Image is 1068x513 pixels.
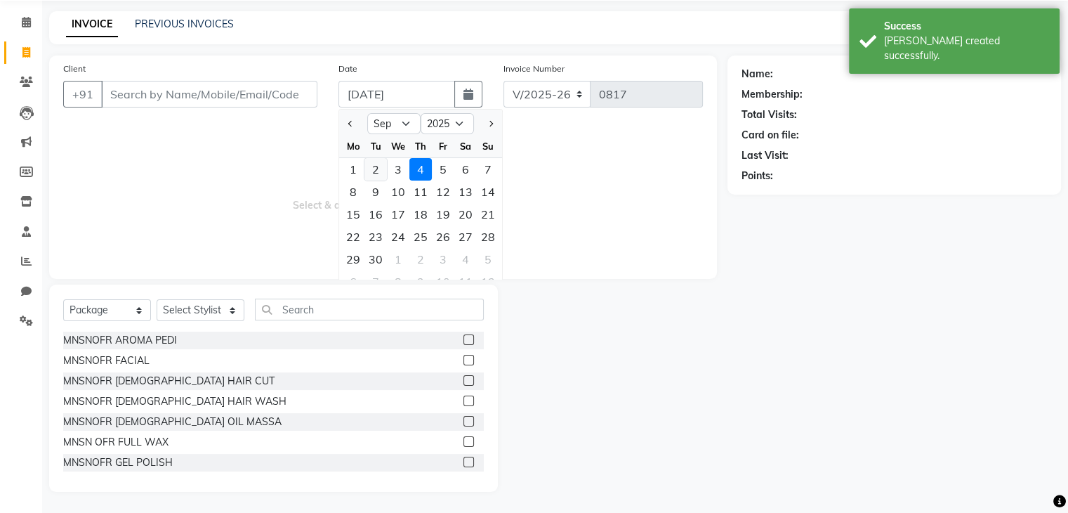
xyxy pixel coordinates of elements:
[432,271,454,293] div: 10
[409,271,432,293] div: Thursday, October 9, 2025
[367,113,421,134] select: Select month
[432,203,454,226] div: 19
[364,135,387,157] div: Tu
[454,135,477,157] div: Sa
[432,203,454,226] div: Friday, September 19, 2025
[741,87,803,102] div: Membership:
[409,135,432,157] div: Th
[364,226,387,248] div: Tuesday, September 23, 2025
[342,271,364,293] div: Monday, October 6, 2025
[345,112,357,135] button: Previous month
[454,203,477,226] div: Saturday, September 20, 2025
[477,203,499,226] div: Sunday, September 21, 2025
[477,181,499,203] div: Sunday, September 14, 2025
[477,135,499,157] div: Su
[364,248,387,271] div: Tuesday, September 30, 2025
[477,181,499,203] div: 14
[338,63,357,75] label: Date
[387,135,409,157] div: We
[387,181,409,203] div: 10
[387,226,409,248] div: 24
[342,271,364,293] div: 6
[409,226,432,248] div: Thursday, September 25, 2025
[432,248,454,271] div: Friday, October 3, 2025
[387,248,409,271] div: 1
[421,113,474,134] select: Select year
[63,81,103,108] button: +91
[101,81,317,108] input: Search by Name/Mobile/Email/Code
[364,158,387,181] div: 2
[364,226,387,248] div: 23
[432,226,454,248] div: 26
[63,63,86,75] label: Client
[342,135,364,157] div: Mo
[342,181,364,203] div: Monday, September 8, 2025
[409,203,432,226] div: Thursday, September 18, 2025
[342,181,364,203] div: 8
[364,203,387,226] div: Tuesday, September 16, 2025
[477,226,499,248] div: Sunday, September 28, 2025
[409,248,432,271] div: Thursday, October 2, 2025
[477,226,499,248] div: 28
[884,19,1049,34] div: Success
[432,158,454,181] div: 5
[454,271,477,293] div: 11
[63,435,169,450] div: MNSN OFR FULL WAX
[387,226,409,248] div: Wednesday, September 24, 2025
[409,181,432,203] div: Thursday, September 11, 2025
[409,158,432,181] div: 4
[63,353,150,368] div: MNSNOFR FACIAL
[477,248,499,271] div: Sunday, October 5, 2025
[364,271,387,293] div: 7
[63,455,173,470] div: MNSNOFR GEL POLISH
[741,67,773,82] div: Name:
[387,203,409,226] div: Wednesday, September 17, 2025
[342,226,364,248] div: Monday, September 22, 2025
[432,181,454,203] div: Friday, September 12, 2025
[477,158,499,181] div: Sunday, September 7, 2025
[477,158,499,181] div: 7
[432,271,454,293] div: Friday, October 10, 2025
[432,226,454,248] div: Friday, September 26, 2025
[387,158,409,181] div: Wednesday, September 3, 2025
[342,203,364,226] div: 15
[364,181,387,203] div: 9
[364,203,387,226] div: 16
[66,12,118,37] a: INVOICE
[454,158,477,181] div: 6
[342,226,364,248] div: 22
[454,181,477,203] div: 13
[454,248,477,271] div: Saturday, October 4, 2025
[454,226,477,248] div: Saturday, September 27, 2025
[409,271,432,293] div: 9
[255,299,484,320] input: Search
[387,181,409,203] div: Wednesday, September 10, 2025
[409,226,432,248] div: 25
[387,248,409,271] div: Wednesday, October 1, 2025
[432,181,454,203] div: 12
[63,394,286,409] div: MNSNOFR [DEMOGRAPHIC_DATA] HAIR WASH
[503,63,565,75] label: Invoice Number
[484,112,496,135] button: Next month
[342,158,364,181] div: 1
[364,181,387,203] div: Tuesday, September 9, 2025
[432,135,454,157] div: Fr
[342,203,364,226] div: Monday, September 15, 2025
[387,271,409,293] div: 8
[364,158,387,181] div: Tuesday, September 2, 2025
[432,248,454,271] div: 3
[364,271,387,293] div: Tuesday, October 7, 2025
[63,415,282,429] div: MNSNOFR [DEMOGRAPHIC_DATA] OIL MASSA
[884,34,1049,63] div: Bill created successfully.
[741,108,797,122] div: Total Visits:
[409,181,432,203] div: 11
[477,271,499,293] div: 12
[741,169,773,183] div: Points:
[454,158,477,181] div: Saturday, September 6, 2025
[63,124,703,265] span: Select & add items from the list below
[63,333,177,348] div: MNSNOFR AROMA PEDI
[454,248,477,271] div: 4
[741,148,789,163] div: Last Visit:
[387,271,409,293] div: Wednesday, October 8, 2025
[477,203,499,226] div: 21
